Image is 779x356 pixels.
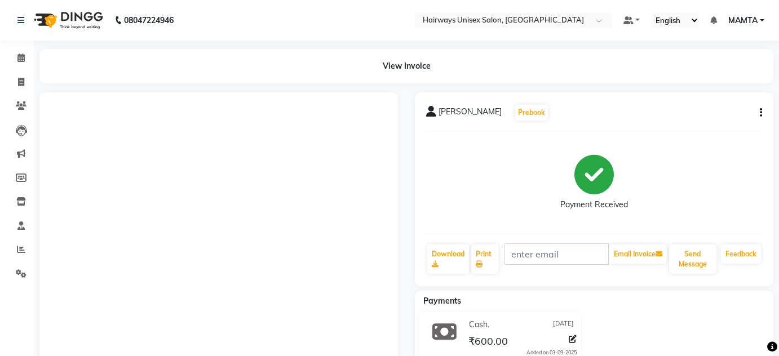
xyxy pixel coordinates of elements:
span: ₹600.00 [468,335,508,350]
button: Prebook [515,105,548,121]
span: [DATE] [553,319,574,331]
span: Payments [423,296,461,306]
div: View Invoice [39,49,773,83]
span: [PERSON_NAME] [439,106,502,122]
button: Email Invoice [609,244,667,264]
button: Send Message [669,244,716,274]
input: enter email [504,243,608,265]
a: Feedback [721,244,761,264]
a: Download [427,244,469,274]
b: 08047224946 [124,5,174,36]
a: Print [471,244,498,274]
span: MAMTA [728,15,758,26]
div: Payment Received [560,199,628,211]
img: logo [29,5,106,36]
span: Cash. [469,319,489,331]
